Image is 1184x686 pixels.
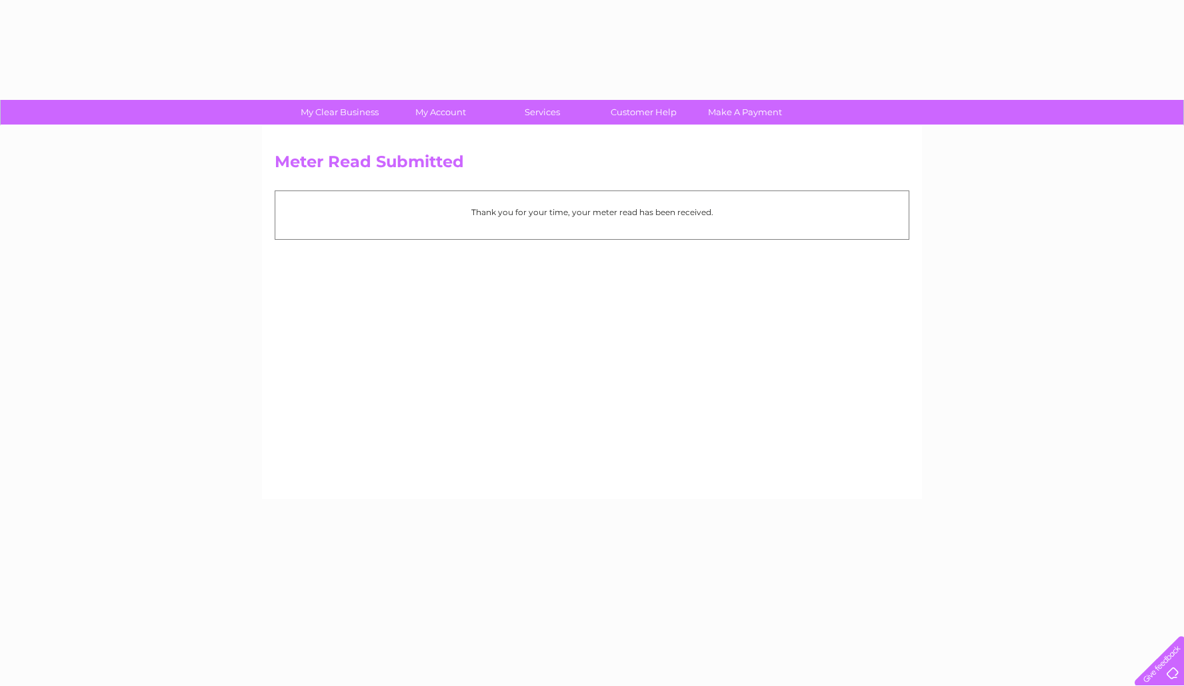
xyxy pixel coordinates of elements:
a: Services [487,100,597,125]
a: My Account [386,100,496,125]
a: My Clear Business [285,100,395,125]
p: Thank you for your time, your meter read has been received. [282,206,902,218]
a: Customer Help [589,100,699,125]
h2: Meter Read Submitted [275,153,909,178]
a: Make A Payment [690,100,800,125]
